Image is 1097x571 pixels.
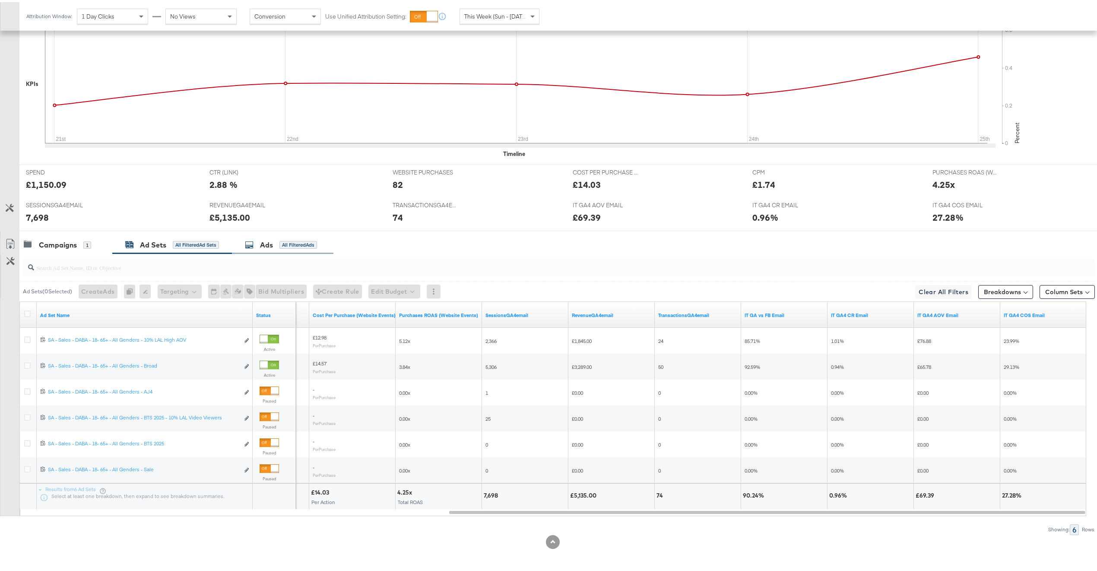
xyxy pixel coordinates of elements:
div: £69.39 [573,209,601,222]
button: Column Sets [1040,283,1095,297]
div: Campaigns [39,238,77,248]
span: 0 [658,439,661,446]
div: £14.03 [311,486,332,495]
a: Transaction Revenue - The total sale revenue [572,310,651,317]
div: 74 [393,209,403,222]
span: £76.88 [917,336,931,342]
span: - [313,384,314,390]
div: Ads [260,238,273,248]
sub: Per Purchase [313,444,336,450]
span: TRANSACTIONSGA4EMAIL [393,199,457,207]
span: £0.00 [917,413,929,420]
label: Paused [260,422,279,428]
a: IT AOV GA4 [917,310,997,317]
label: Active [260,370,279,376]
a: SA - Sales - DABA - 18- 65+ - All Genders - BTS 2025 - 10% LAL Video Viewers [48,412,239,421]
a: Transactions - The total number of transactions [658,310,738,317]
div: SA - Sales - DABA - 18- 65+ - All Genders - BTS 2025 - 10% LAL Video Viewers [48,412,239,419]
div: KPIs [26,78,38,86]
span: Clear All Filters [919,285,968,295]
span: IT GA4 COS EMAIL [932,199,997,207]
span: 0.00% [1004,387,1017,394]
span: 25 [485,413,491,420]
div: 27.28% [1002,489,1024,498]
div: £14.03 [573,176,601,189]
span: PURCHASES ROAS (WEBSITE EVENTS) [932,166,997,174]
a: Your Ad Set name. [40,310,249,317]
span: 0.00% [1004,465,1017,472]
div: Ad Sets ( 0 Selected) [23,285,72,293]
div: Rows [1081,524,1095,530]
span: £0.00 [917,465,929,472]
span: £0.00 [572,413,583,420]
label: Paused [260,474,279,479]
span: £3,289.00 [572,362,592,368]
label: Paused [260,448,279,454]
span: £1,845.00 [572,336,592,342]
div: 27.28% [932,209,964,222]
div: SA - Sales - DABA - 18- 65+ - All Genders - 10% LAL High AOV [48,334,239,341]
a: SA - Sales - DABA - 18- 65+ - All Genders - Sale [48,464,239,473]
span: 0.00% [745,387,758,394]
div: SA - Sales - DABA - 18- 65+ - All Genders - AJ4 [48,386,239,393]
a: The total value of the purchase actions divided by spend tracked by your Custom Audience pixel on... [399,310,479,317]
span: 0.00% [1004,439,1017,446]
a: SA - Sales - DABA - 18- 65+ - All Genders - Broad [48,360,239,369]
span: £65.78 [917,362,931,368]
span: IT GA4 AOV EMAIL [573,199,637,207]
div: 90.24% [743,489,767,498]
span: 85.71% [745,336,760,342]
sub: Per Purchase [313,367,336,372]
span: CTR (LINK) [209,166,274,174]
span: CPM [752,166,817,174]
span: 2,366 [485,336,497,342]
button: Clear All Filters [915,283,972,297]
div: All Filtered Ad Sets [173,239,219,247]
sub: Per Purchase [313,470,336,476]
div: 6 [1070,522,1079,533]
sub: Per Purchase [313,419,336,424]
span: IT GA4 CR EMAIL [752,199,817,207]
span: £0.00 [572,387,583,394]
span: 0.00x [399,465,410,472]
span: REVENUEGA4EMAIL [209,199,274,207]
span: 0.00x [399,439,410,446]
span: £14.57 [313,358,327,365]
a: IT GA4 vs FB [745,310,824,317]
span: 0.00x [399,413,410,420]
div: SA - Sales - DABA - 18- 65+ - All Genders - Broad [48,360,239,367]
sub: Per Purchase [313,393,336,398]
span: - [313,436,314,442]
span: No Views [170,10,196,18]
div: 82 [393,176,403,189]
div: Attribution Window: [26,11,73,17]
span: 50 [658,362,663,368]
span: £12.98 [313,332,327,339]
div: Timeline [503,148,525,156]
span: 1 Day Clicks [82,10,114,18]
span: 0 [485,439,488,446]
span: 5.12x [399,336,410,342]
span: 0.94% [831,362,844,368]
span: £0.00 [572,439,583,446]
div: 4.25x [397,486,415,495]
div: £69.39 [916,489,937,498]
label: Active [260,344,279,350]
span: £0.00 [917,387,929,394]
span: 0.00% [831,439,844,446]
span: WEBSITE PURCHASES [393,166,457,174]
a: The average cost for each purchase tracked by your Custom Audience pixel on your website after pe... [313,310,396,317]
div: 7,698 [484,489,501,498]
span: Total ROAS [398,497,423,503]
div: 0.96% [829,489,850,498]
div: 74 [656,489,666,498]
div: Showing: [1048,524,1070,530]
span: 92.59% [745,362,760,368]
span: 0.00% [745,413,758,420]
span: - [313,410,314,416]
span: 0.00% [1004,413,1017,420]
div: 7,698 [26,209,49,222]
span: Per Action [311,497,335,503]
a: IT NET COS _ GA4 [1004,310,1083,317]
div: £1,150.09 [26,176,67,189]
